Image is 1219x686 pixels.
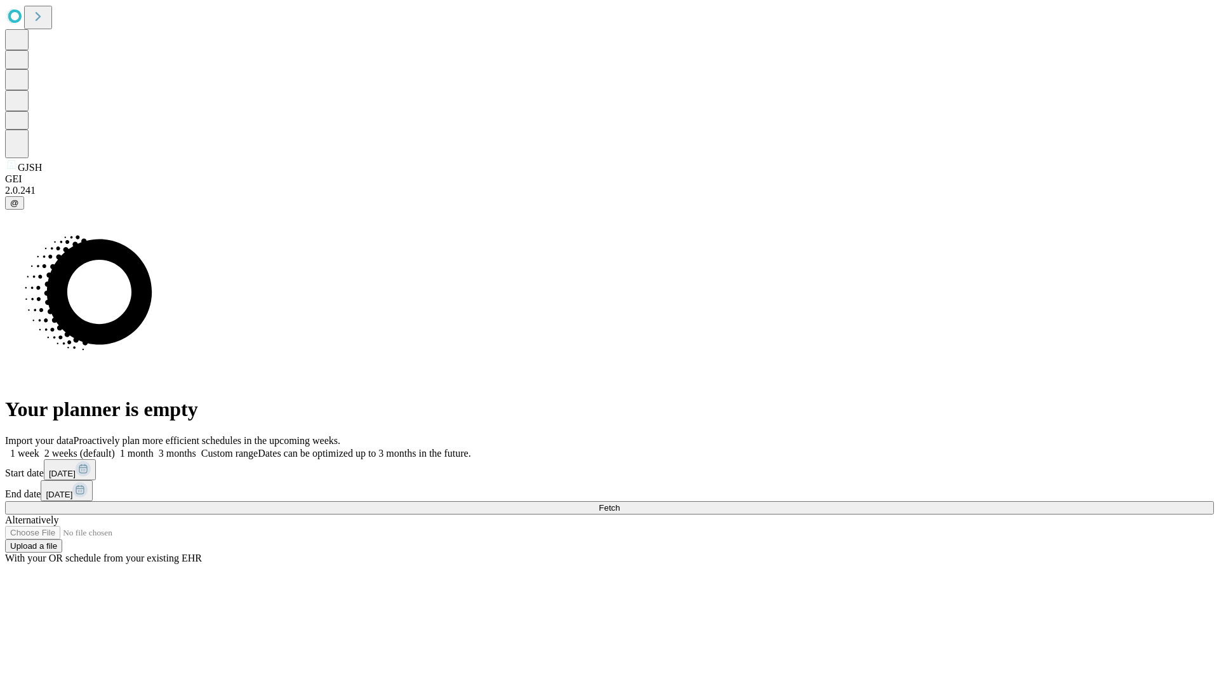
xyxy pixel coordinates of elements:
span: Custom range [201,448,258,459]
div: 2.0.241 [5,185,1214,196]
span: @ [10,198,19,208]
button: @ [5,196,24,210]
div: GEI [5,173,1214,185]
h1: Your planner is empty [5,398,1214,421]
span: Import your data [5,435,74,446]
button: [DATE] [44,459,96,480]
button: [DATE] [41,480,93,501]
span: 2 weeks (default) [44,448,115,459]
button: Fetch [5,501,1214,514]
span: 1 week [10,448,39,459]
span: Dates can be optimized up to 3 months in the future. [258,448,470,459]
span: GJSH [18,162,42,173]
div: End date [5,480,1214,501]
span: [DATE] [46,490,72,499]
span: [DATE] [49,469,76,478]
span: Alternatively [5,514,58,525]
span: With your OR schedule from your existing EHR [5,553,202,563]
button: Upload a file [5,539,62,553]
span: Fetch [599,503,620,513]
span: 1 month [120,448,154,459]
span: Proactively plan more efficient schedules in the upcoming weeks. [74,435,340,446]
div: Start date [5,459,1214,480]
span: 3 months [159,448,196,459]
